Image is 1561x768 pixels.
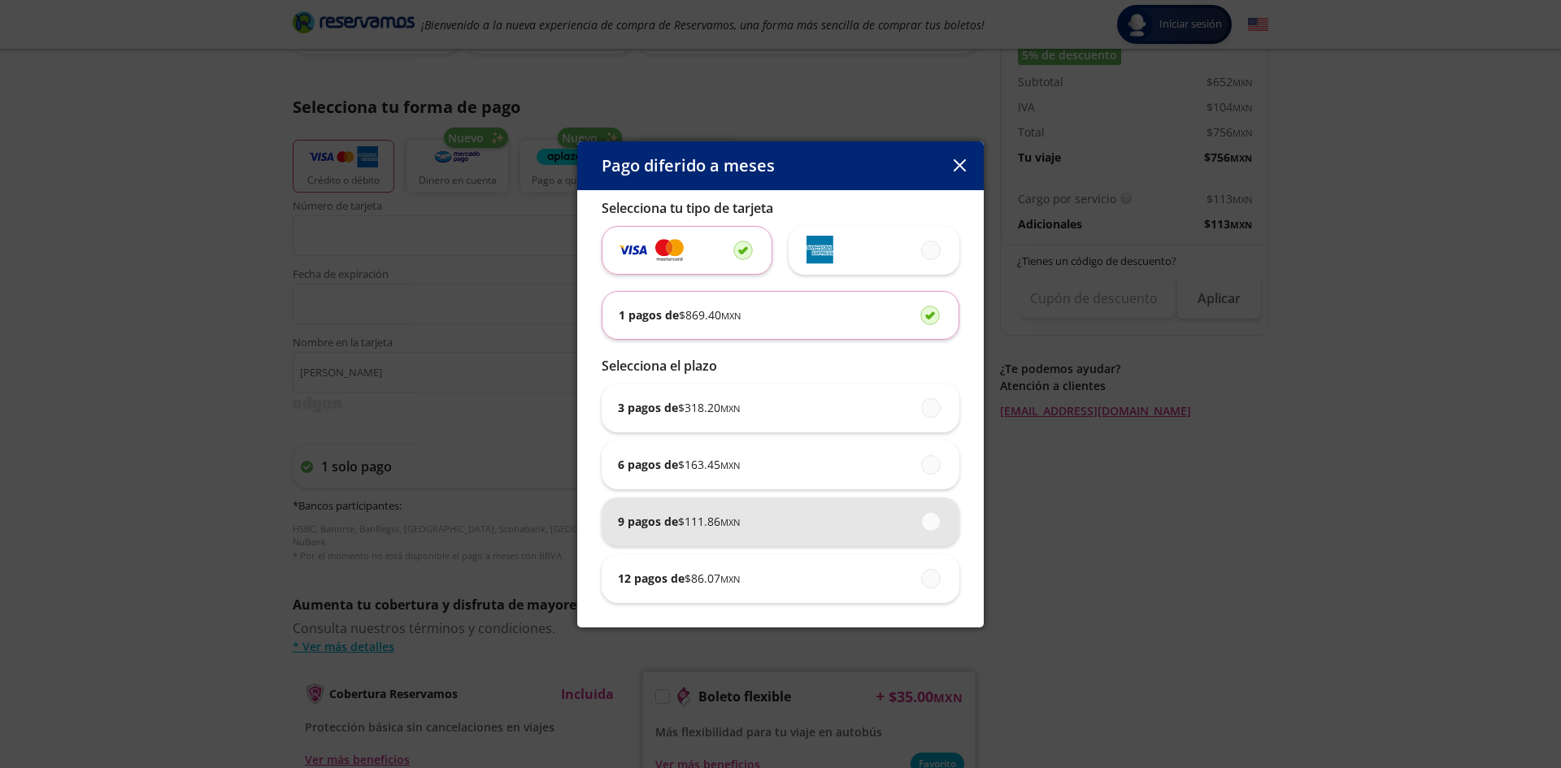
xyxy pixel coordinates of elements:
p: Selecciona el plazo [602,356,959,375]
p: 1 pagos de [619,306,741,323]
span: $ 111.86 [678,513,740,530]
small: MXN [720,402,740,414]
small: MXN [720,459,740,471]
small: MXN [721,310,741,322]
p: 3 pagos de [618,399,740,416]
p: 6 pagos de [618,456,740,473]
img: svg+xml;base64,PD94bWwgdmVyc2lvbj0iMS4wIiBlbmNvZGluZz0iVVRGLTgiIHN0YW5kYWxvbmU9Im5vIj8+Cjxzdmcgd2... [655,237,684,263]
small: MXN [720,516,740,528]
img: svg+xml;base64,PD94bWwgdmVyc2lvbj0iMS4wIiBlbmNvZGluZz0iVVRGLTgiIHN0YW5kYWxvbmU9Im5vIj8+Cjxzdmcgd2... [619,241,647,259]
span: $ 869.40 [679,306,741,323]
span: $ 86.07 [685,570,740,587]
span: $ 163.45 [678,456,740,473]
p: Pago diferido a meses [602,154,775,178]
small: MXN [720,573,740,585]
p: 12 pagos de [618,570,740,587]
p: Selecciona tu tipo de tarjeta [602,198,959,218]
span: $ 318.20 [678,399,740,416]
img: svg+xml;base64,PD94bWwgdmVyc2lvbj0iMS4wIiBlbmNvZGluZz0iVVRGLTgiIHN0YW5kYWxvbmU9Im5vIj8+Cjxzdmcgd2... [805,236,833,264]
p: 9 pagos de [618,513,740,530]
